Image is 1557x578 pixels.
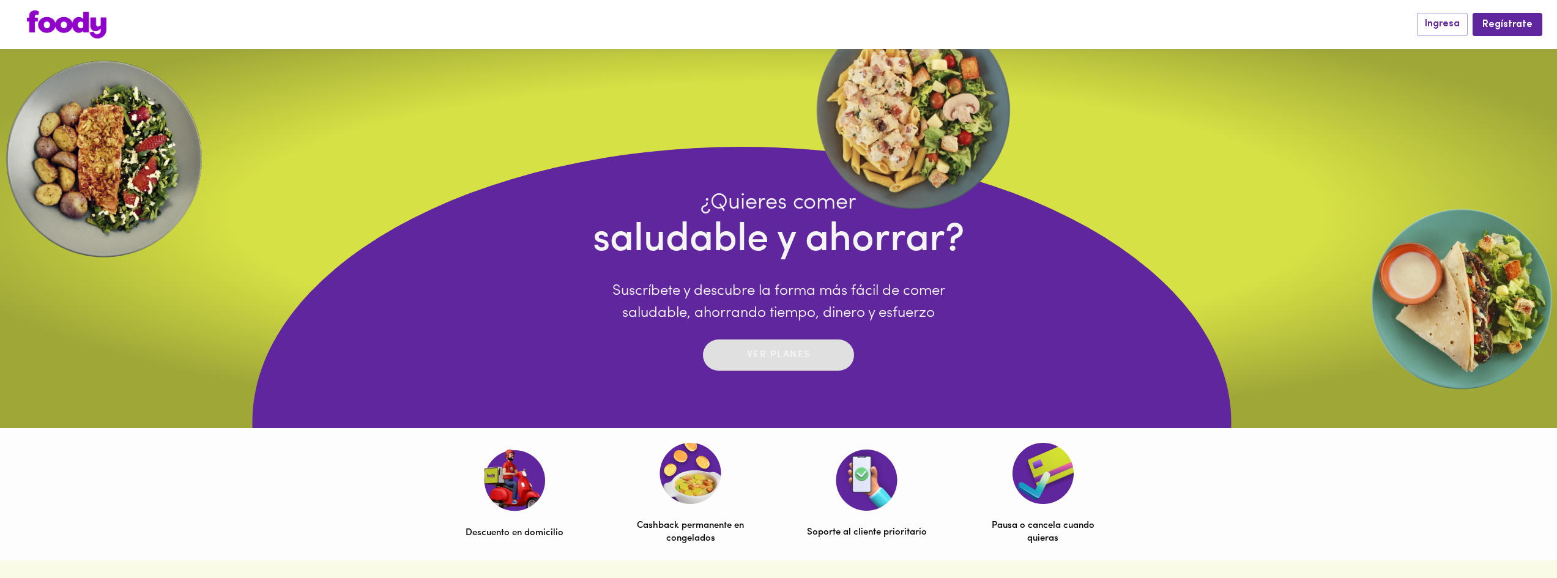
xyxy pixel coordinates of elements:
[631,519,751,546] p: Cashback permanente en congelados
[747,348,811,362] p: Ver planes
[1482,19,1533,31] span: Regístrate
[807,526,927,539] p: Soporte al cliente prioritario
[593,217,965,265] h4: saludable y ahorrar?
[1366,204,1557,395] img: EllipseRigth.webp
[1486,507,1545,566] iframe: Messagebird Livechat Widget
[483,449,545,511] img: Descuento en domicilio
[809,6,1017,214] img: ellipse.webp
[593,280,965,324] p: Suscríbete y descubre la forma más fácil de comer saludable, ahorrando tiempo, dinero y esfuerzo
[703,339,854,371] button: Ver planes
[660,443,721,504] img: Cashback permanente en congelados
[27,10,106,39] img: logo.png
[593,190,965,217] h4: ¿Quieres comer
[836,450,897,511] img: Soporte al cliente prioritario
[1473,13,1542,35] button: Regístrate
[466,527,563,539] p: Descuento en domicilio
[1417,13,1468,35] button: Ingresa
[1425,18,1460,30] span: Ingresa
[983,519,1103,546] p: Pausa o cancela cuando quieras
[1013,443,1074,504] img: Pausa o cancela cuando quieras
